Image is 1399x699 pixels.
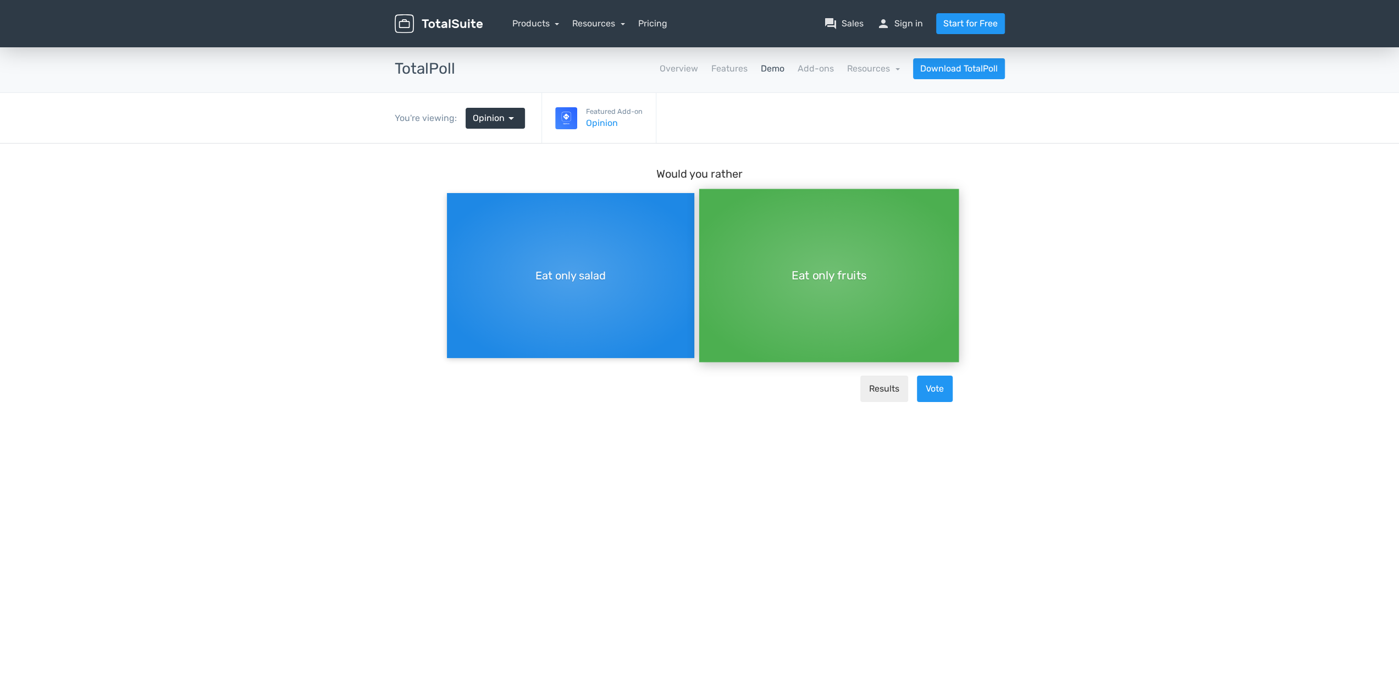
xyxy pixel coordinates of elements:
img: TotalSuite for WordPress [395,14,483,34]
a: Start for Free [936,13,1005,34]
span: question_answer [824,17,837,30]
button: Results [860,232,908,258]
a: Download TotalPoll [913,58,1005,79]
span: Opinion [473,112,505,125]
p: Would you rather [447,22,953,38]
a: personSign in [877,17,923,30]
div: You're viewing: [395,112,466,125]
a: Opinion [586,117,643,130]
a: Demo [761,62,784,75]
button: Vote [917,232,953,258]
a: Add-ons [798,62,834,75]
span: Eat only fruits [791,123,866,140]
a: Resources [572,18,625,29]
a: Resources [847,63,900,74]
span: arrow_drop_down [505,112,518,125]
a: Overview [660,62,698,75]
span: Eat only salad [535,124,606,140]
a: question_answerSales [824,17,864,30]
h3: TotalPoll [395,60,455,78]
a: Pricing [638,17,667,30]
a: Products [512,18,560,29]
span: person [877,17,890,30]
a: Features [711,62,748,75]
a: Opinion arrow_drop_down [466,108,525,129]
img: Opinion [555,107,577,129]
small: Featured Add-on [586,106,643,117]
